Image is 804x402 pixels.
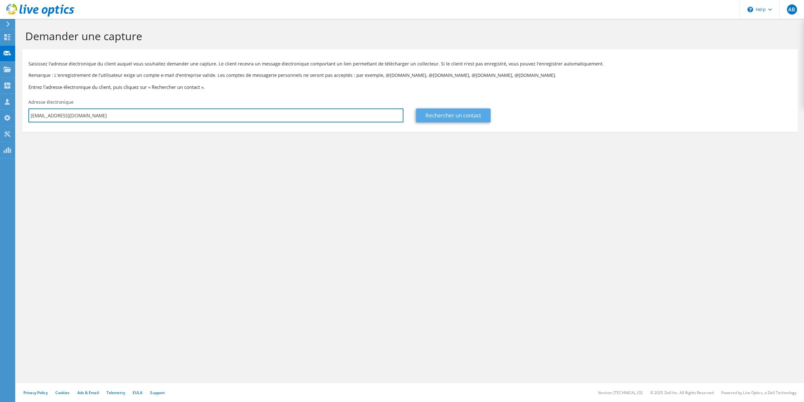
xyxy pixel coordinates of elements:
[28,60,791,67] p: Saisissez l'adresse électronique du client auquel vous souhaitez demander une capture. Le client ...
[25,29,791,43] h1: Demander une capture
[787,4,797,15] span: AB
[650,390,714,395] li: © 2025 Dell Inc. All Rights Reserved
[598,390,643,395] li: Version: [TECHNICAL_ID]
[28,72,791,79] p: Remarque : L'enregistrement de l'utilisateur exige un compte e-mail d'entreprise valide. Les comp...
[28,99,74,105] label: Adresse électronique
[23,390,48,395] a: Privacy Policy
[721,390,796,395] li: Powered by Live Optics, a Dell Technology
[150,390,165,395] a: Support
[133,390,142,395] a: EULA
[747,7,753,12] svg: \n
[77,390,99,395] a: Ads & Email
[106,390,125,395] a: Telemetry
[416,108,491,122] a: Rechercher un contact
[55,390,70,395] a: Cookies
[28,83,791,90] h3: Entrez l'adresse électronique du client, puis cliquez sur « Rechercher un contact ».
